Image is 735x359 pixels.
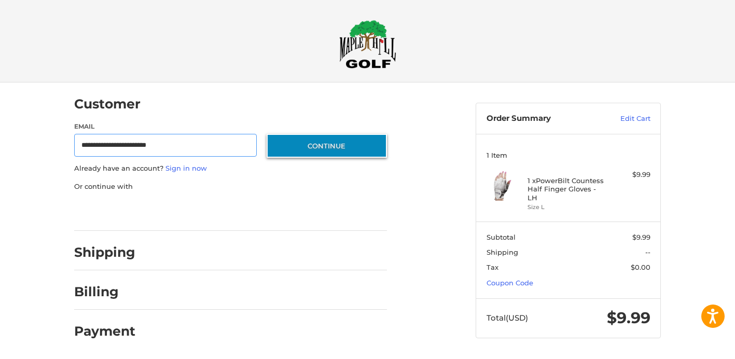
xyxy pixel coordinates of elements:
h2: Customer [74,96,141,112]
label: Email [74,122,257,131]
a: Sign in now [165,164,207,172]
iframe: PayPal-paypal [71,202,149,220]
span: $9.99 [607,308,650,327]
h2: Payment [74,323,135,339]
span: Subtotal [487,233,516,241]
span: -- [645,248,650,256]
li: Size L [528,203,607,212]
h2: Billing [74,284,135,300]
img: Maple Hill Golf [339,20,396,68]
h2: Shipping [74,244,135,260]
p: Already have an account? [74,163,387,174]
span: Shipping [487,248,518,256]
iframe: Google Customer Reviews [649,331,735,359]
span: $9.99 [632,233,650,241]
h3: 1 Item [487,151,650,159]
span: Total (USD) [487,313,528,323]
span: $0.00 [631,263,650,271]
span: Tax [487,263,498,271]
a: Edit Cart [598,114,650,124]
a: Coupon Code [487,279,533,287]
p: Or continue with [74,182,387,192]
div: $9.99 [609,170,650,180]
h3: Order Summary [487,114,598,124]
h4: 1 x PowerBilt Countess Half Finger Gloves - LH [528,176,607,202]
button: Continue [267,134,387,158]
